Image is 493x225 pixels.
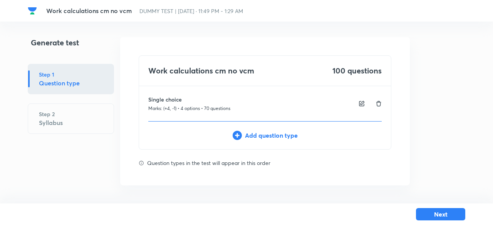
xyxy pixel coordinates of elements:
div: Add question type [139,131,391,140]
img: delete [376,100,382,107]
button: Next [416,208,465,220]
h5: Syllabus [39,118,63,127]
h4: 100 questions [332,65,382,77]
h6: Step 1 [39,70,80,78]
a: Company Logo [28,6,40,15]
p: Question types in the test will appear in this order [147,159,270,167]
h4: Work calculations cm no vcm [148,65,254,77]
h6: Single choice [148,95,230,103]
p: Marks: (+4, -1) • 4 options • 70 questions [148,105,230,112]
img: Company Logo [28,6,37,15]
h5: Question type [39,78,80,88]
h6: Step 2 [39,110,63,118]
span: DUMMY TEST | [DATE] · 11:49 PM - 1:29 AM [139,7,243,15]
img: edit [359,100,365,107]
h4: Generate test [28,37,114,55]
span: Work calculations cm no vcm [46,7,132,15]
